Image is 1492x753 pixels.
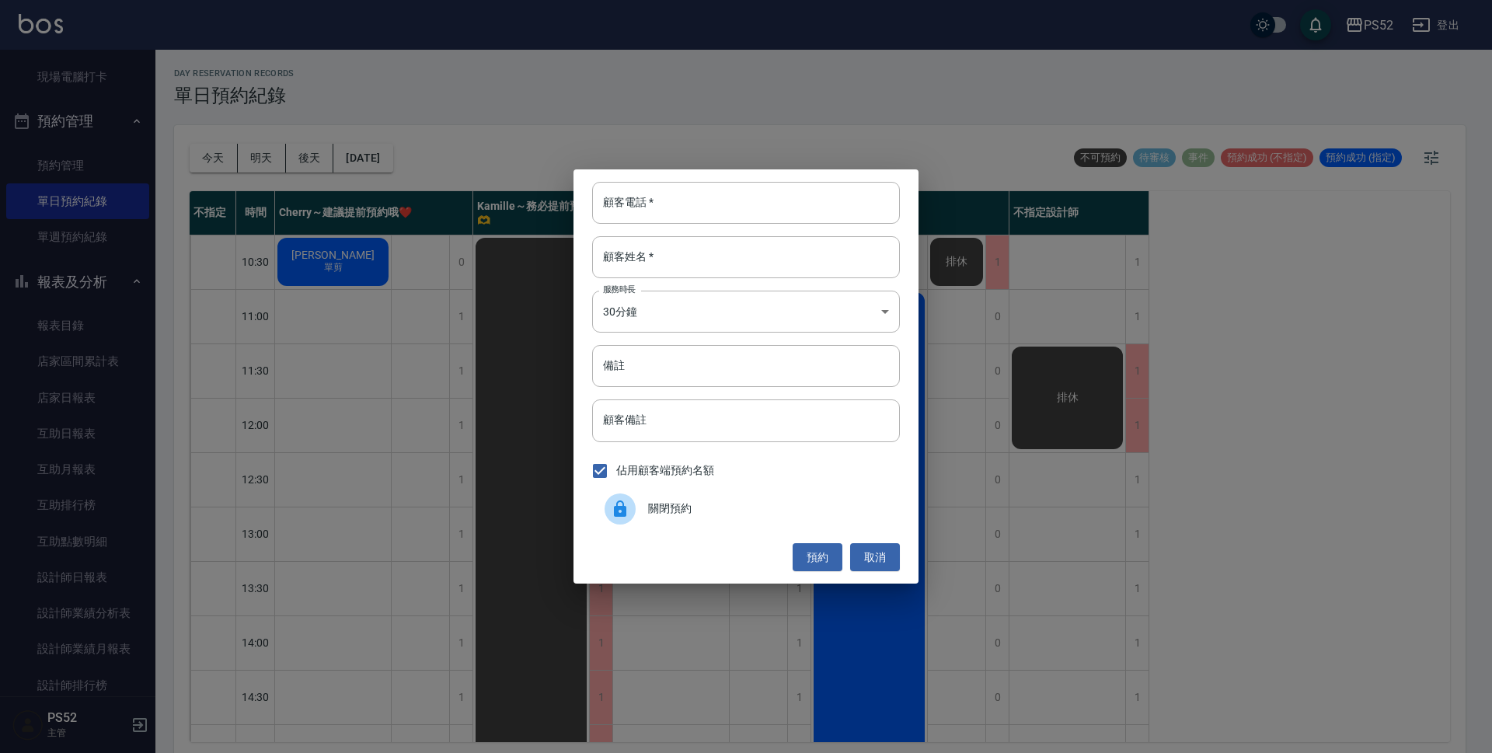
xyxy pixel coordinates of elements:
label: 服務時長 [603,284,636,295]
button: 預約 [793,543,842,572]
div: 關閉預約 [592,487,900,531]
div: 30分鐘 [592,291,900,333]
span: 關閉預約 [648,500,887,517]
span: 佔用顧客端預約名額 [616,462,714,479]
button: 取消 [850,543,900,572]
